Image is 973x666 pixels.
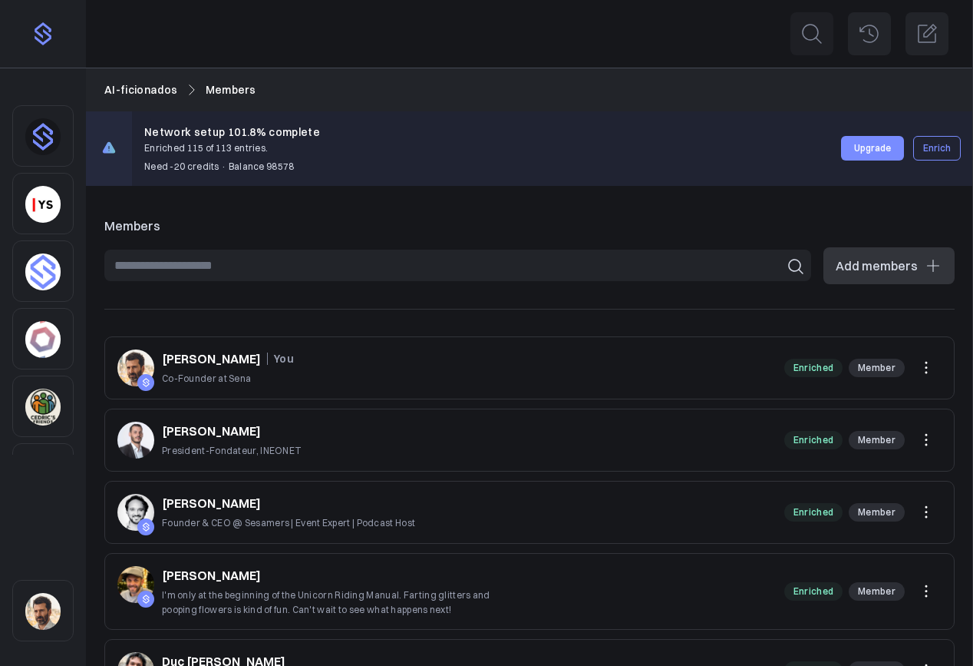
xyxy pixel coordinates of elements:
img: 4sptar4mobdn0q43dsu7jy32kx6j [25,253,61,290]
p: Enriched [784,431,843,449]
nav: Breadcrumb [104,81,955,98]
p: Member [849,431,905,449]
p: Enriched [784,582,843,601]
p: President-Fondateur, INEONET [162,443,302,458]
span: Add members [836,257,918,275]
p: Member [849,582,905,601]
a: [PERSON_NAME] [162,494,261,512]
img: dhnou9yomun9587rl8johsq6w6vr [25,118,61,155]
a: [PERSON_NAME] [162,422,261,440]
img: sqr4epb0z8e5jm577i6jxqftq3ng [25,593,61,630]
p: I'm only at the beginning of the Unicorn Riding Manual. Farting glitters and pooping flowers is k... [162,588,526,617]
img: 3pj2efuqyeig3cua8agrd6atck9r [25,389,61,426]
a: Members [206,81,256,98]
p: Enriched [784,359,843,377]
img: yorkseed.co [25,186,61,223]
p: You [274,350,294,367]
img: sqr4epb0z8e5jm577i6jxqftq3ng [117,350,154,386]
p: Member [849,359,905,377]
button: Upgrade [841,136,904,161]
p: Member [849,503,905,522]
button: Enrich [913,136,961,161]
p: Members [104,217,955,235]
p: Enriched [784,503,843,522]
p: Need -20 credits · Balance 98578 [144,159,320,174]
p: Founder & CEO @ Sesamers | Event Expert | Podcast Host [162,515,415,530]
a: [PERSON_NAME] [162,350,261,368]
p: Enriched 115 of 113 entries. [144,141,320,155]
img: 8ceafa2c01f3dc4fc8b01cc7f98142b385694bda.jpg [117,566,154,603]
a: AI-ficionados [104,81,178,98]
a: [PERSON_NAME] [162,566,261,585]
img: 4hc3xb4og75h35779zhp6duy5ffo [25,321,61,358]
button: Add members [823,247,955,284]
h3: Network setup 101.8% complete [144,124,320,141]
img: c2fa77103a124758c4ae48524c4ac2001756d3e4.jpg [117,494,154,531]
img: 207cd44fa05c5f368cb4ce8bc88ce57232dceb72.jpg [117,422,154,459]
img: purple-logo-f4f985042447f6d3a21d9d2f6d8e0030207d587b440d52f708815e5968048218.png [31,22,55,46]
p: Co-Founder at Sena [162,371,294,386]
